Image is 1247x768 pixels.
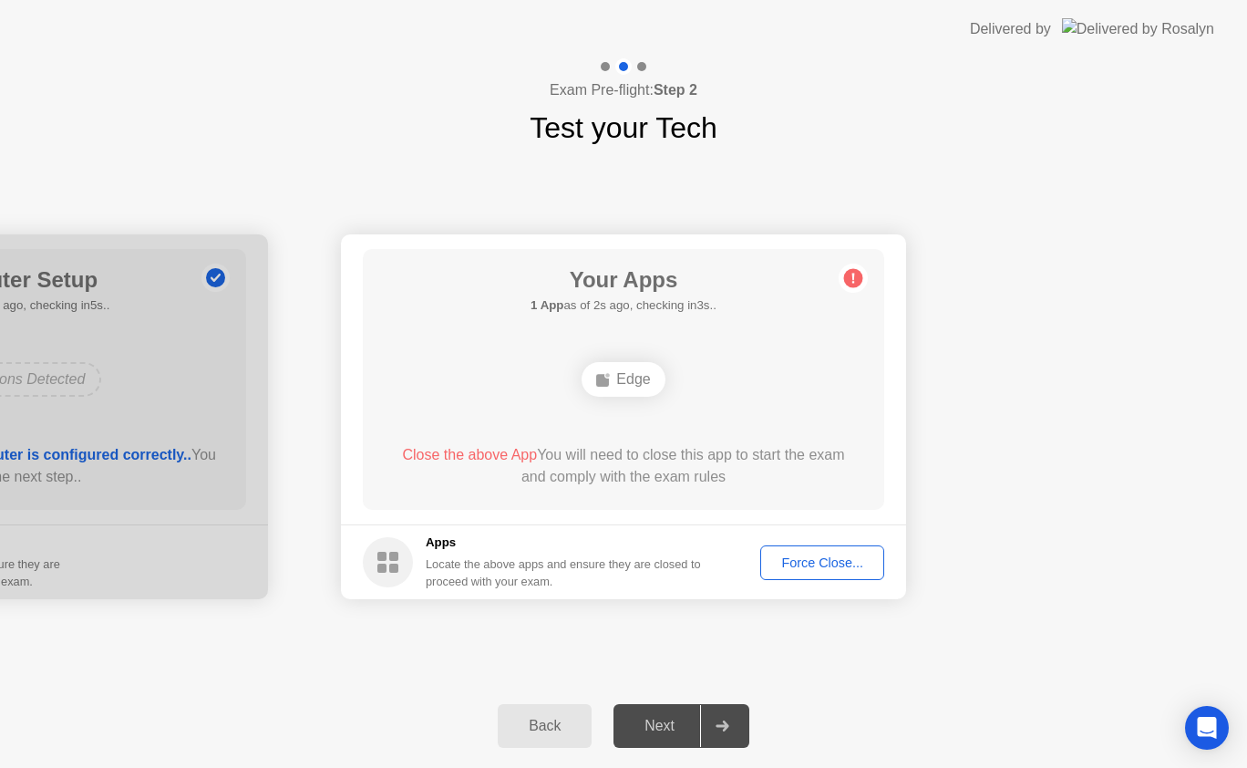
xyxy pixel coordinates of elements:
button: Force Close... [760,545,884,580]
b: Step 2 [654,82,697,98]
div: Edge [582,362,665,397]
div: Next [619,718,700,734]
button: Next [613,704,749,748]
div: Open Intercom Messenger [1185,706,1229,750]
div: Back [503,718,586,734]
h1: Your Apps [531,264,716,296]
b: 1 App [531,298,563,312]
button: Back [498,704,592,748]
h5: Apps [426,534,702,552]
div: Delivered by [970,18,1051,40]
h5: as of 2s ago, checking in3s.. [531,296,716,315]
span: Close the above App [402,447,537,462]
h4: Exam Pre-flight: [550,79,697,101]
div: Locate the above apps and ensure they are closed to proceed with your exam. [426,555,702,590]
div: You will need to close this app to start the exam and comply with the exam rules [389,444,859,488]
img: Delivered by Rosalyn [1062,18,1214,39]
div: Force Close... [767,555,878,570]
h1: Test your Tech [530,106,717,150]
